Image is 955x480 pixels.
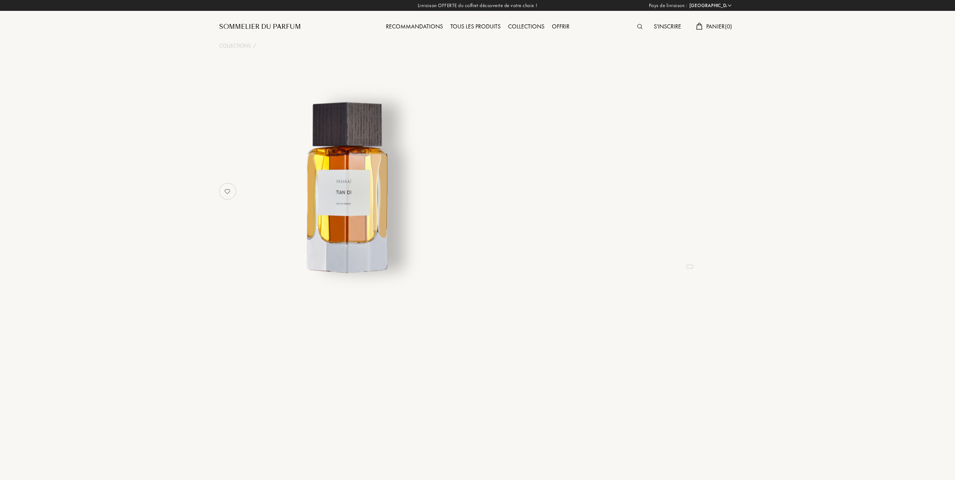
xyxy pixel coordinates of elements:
[696,23,702,30] img: cart.svg
[649,2,687,9] span: Pays de livraison :
[447,22,504,30] a: Tous les produits
[219,22,301,31] a: Sommelier du Parfum
[706,22,732,30] span: Panier ( 0 )
[504,22,548,30] a: Collections
[253,42,256,50] div: /
[650,22,685,32] div: S'inscrire
[447,22,504,32] div: Tous les produits
[382,22,447,32] div: Recommandations
[727,3,732,8] img: arrow_w.png
[650,22,685,30] a: S'inscrire
[548,22,573,32] div: Offrir
[637,24,643,29] img: search_icn.svg
[548,22,573,30] a: Offrir
[504,22,548,32] div: Collections
[256,95,441,280] img: undefined undefined
[382,22,447,30] a: Recommandations
[220,184,235,199] img: no_like_p.png
[219,42,251,50] a: Collections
